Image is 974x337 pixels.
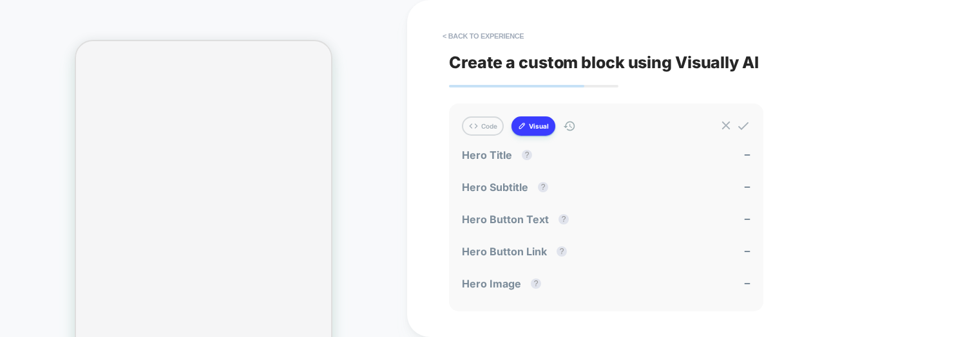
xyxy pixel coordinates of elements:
[557,246,567,257] button: ?
[462,181,555,194] span: Hero Subtitle
[462,149,539,161] span: Hero Title
[462,116,504,136] button: Code
[511,116,555,136] button: Visual
[449,53,932,72] span: Create a custom block using Visually AI
[436,26,530,46] button: < Back to experience
[522,150,532,160] button: ?
[538,182,548,192] button: ?
[531,278,541,289] button: ?
[462,245,573,258] span: Hero Button Link
[462,277,548,290] span: Hero Image
[462,213,575,226] span: Hero Button Text
[559,214,569,224] button: ?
